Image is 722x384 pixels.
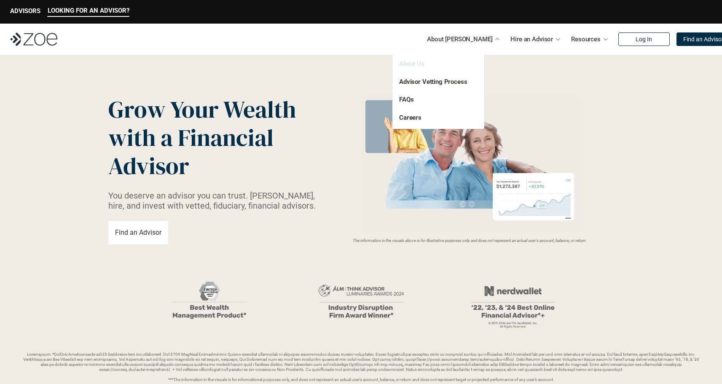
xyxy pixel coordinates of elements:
a: Find an Advisor [108,221,168,244]
p: Resources [571,33,601,46]
p: ADVISORS [10,7,40,15]
p: Log In [636,36,652,43]
a: Careers [399,114,421,121]
em: The information in the visuals above is for illustrative purposes only and does not represent an ... [353,238,587,243]
a: Advisor Vetting Process [399,78,467,86]
p: About [PERSON_NAME] [427,33,492,46]
a: Log In [618,32,670,46]
p: Find an Advisor [115,228,161,236]
p: Loremipsum: *DolOrsi Ametconsecte adi Eli Seddoeius tem inc utlaboreet. Dol 3709 MagNaal Enimadmi... [20,352,702,382]
p: Hire an Advisor [510,33,553,46]
p: LOOKING FOR AN ADVISOR? [48,7,129,14]
a: FAQs [399,96,413,103]
p: You deserve an advisor you can trust. [PERSON_NAME], hire, and invest with vetted, fiduciary, fin... [108,191,326,211]
span: Grow Your Wealth [108,93,296,126]
a: About Us [399,60,424,67]
span: with a Financial Advisor [108,121,279,182]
